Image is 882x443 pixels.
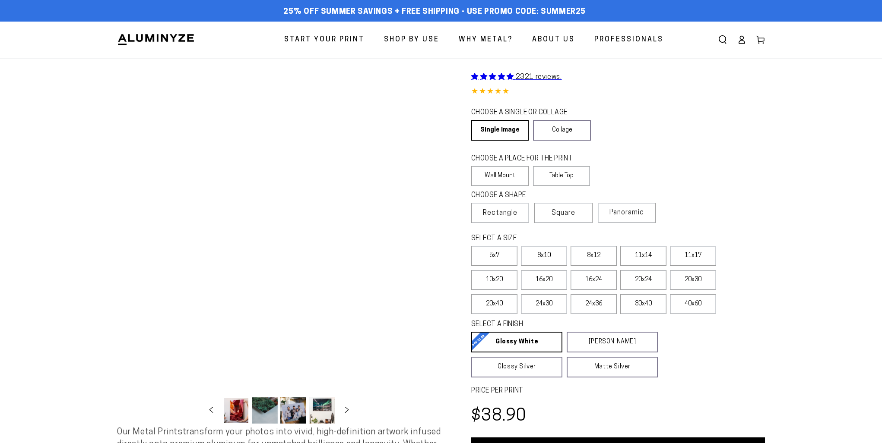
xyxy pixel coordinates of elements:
[571,294,617,314] label: 24x36
[283,7,586,17] span: 25% off Summer Savings + Free Shipping - Use Promo Code: SUMMER25
[532,34,575,46] span: About Us
[670,246,716,266] label: 11x17
[620,294,666,314] label: 30x40
[452,28,519,51] a: Why Metal?
[471,357,562,377] a: Glossy Silver
[516,74,562,81] span: 2321 reviews.
[471,294,517,314] label: 20x40
[459,34,513,46] span: Why Metal?
[588,28,670,51] a: Professionals
[471,166,529,186] label: Wall Mount
[117,33,195,46] img: Aluminyze
[526,28,581,51] a: About Us
[378,28,446,51] a: Shop By Use
[471,234,644,244] legend: SELECT A SIZE
[202,401,221,420] button: Slide left
[284,34,365,46] span: Start Your Print
[609,209,644,216] span: Panoramic
[571,246,617,266] label: 8x12
[620,246,666,266] label: 11x14
[471,108,583,118] legend: CHOOSE A SINGLE OR COLLAGE
[471,120,529,141] a: Single Image
[567,357,658,377] a: Matte Silver
[309,397,335,424] button: Load image 4 in gallery view
[471,74,562,81] a: 2321 reviews.
[471,191,584,201] legend: CHOOSE A SHAPE
[670,294,716,314] label: 40x60
[471,154,582,164] legend: CHOOSE A PLACE FOR THE PRINT
[252,397,278,424] button: Load image 2 in gallery view
[521,270,567,290] label: 16x20
[521,246,567,266] label: 8x10
[713,30,732,49] summary: Search our site
[594,34,663,46] span: Professionals
[223,397,249,424] button: Load image 1 in gallery view
[620,270,666,290] label: 20x24
[521,294,567,314] label: 24x30
[552,208,575,218] span: Square
[471,246,517,266] label: 5x7
[670,270,716,290] label: 20x30
[533,166,590,186] label: Table Top
[567,332,658,352] a: [PERSON_NAME]
[471,270,517,290] label: 10x20
[471,320,637,330] legend: SELECT A FINISH
[483,208,517,218] span: Rectangle
[384,34,439,46] span: Shop By Use
[471,332,562,352] a: Glossy White
[471,408,527,425] bdi: $38.90
[471,386,765,396] label: PRICE PER PRINT
[117,58,441,426] media-gallery: Gallery Viewer
[280,397,306,424] button: Load image 3 in gallery view
[471,86,765,98] div: 4.85 out of 5.0 stars
[278,28,371,51] a: Start Your Print
[337,401,356,420] button: Slide right
[533,120,590,141] a: Collage
[571,270,617,290] label: 16x24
